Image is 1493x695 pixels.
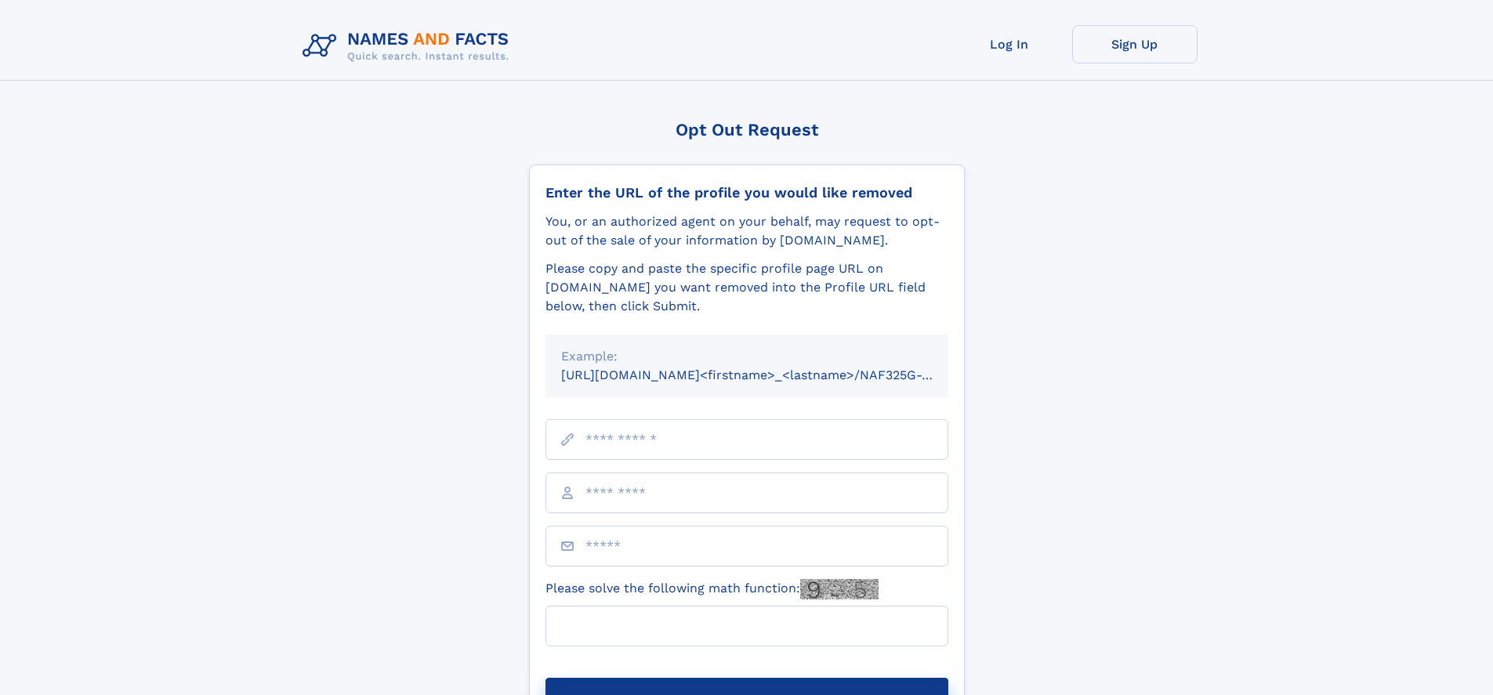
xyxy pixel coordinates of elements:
[529,120,965,139] div: Opt Out Request
[947,25,1072,63] a: Log In
[561,367,978,382] small: [URL][DOMAIN_NAME]<firstname>_<lastname>/NAF325G-xxxxxxxx
[545,184,948,201] div: Enter the URL of the profile you would like removed
[561,347,933,366] div: Example:
[296,25,522,67] img: Logo Names and Facts
[545,579,879,599] label: Please solve the following math function:
[545,212,948,250] div: You, or an authorized agent on your behalf, may request to opt-out of the sale of your informatio...
[545,259,948,316] div: Please copy and paste the specific profile page URL on [DOMAIN_NAME] you want removed into the Pr...
[1072,25,1198,63] a: Sign Up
